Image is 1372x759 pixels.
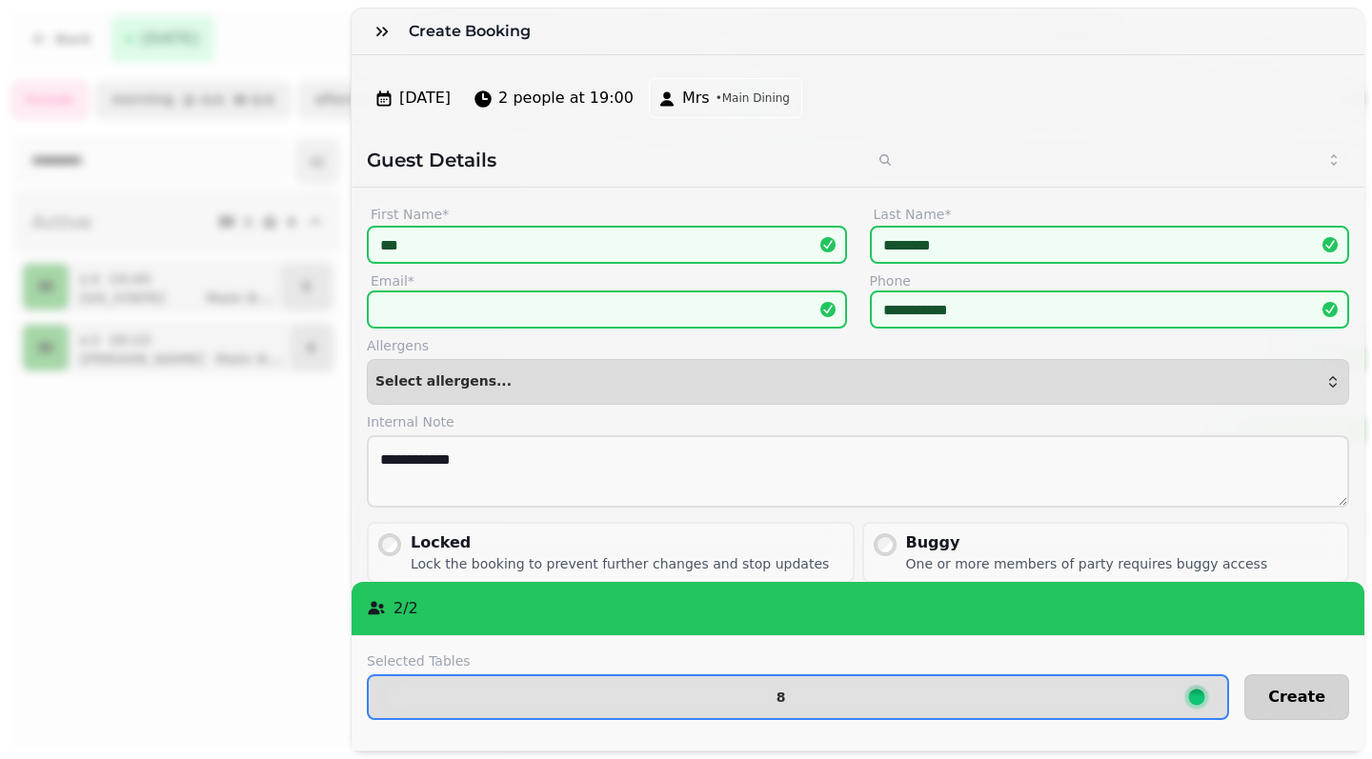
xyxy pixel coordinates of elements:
div: One or more members of party requires buggy access [906,554,1268,573]
button: 8 [367,674,1229,720]
h3: Create Booking [409,20,538,43]
span: 2 people at 19:00 [498,87,634,110]
span: Select allergens... [375,374,512,389]
button: Create [1244,674,1349,720]
label: Allergens [367,336,1349,355]
div: Locked [411,531,829,554]
p: 8 [777,690,786,704]
span: Mrs [682,87,710,110]
div: Lock the booking to prevent further changes and stop updates [411,554,829,573]
span: • Main Dining [716,90,790,106]
label: Selected Tables [367,651,1229,670]
span: Create [1268,689,1325,705]
button: Select allergens... [367,359,1349,405]
label: Phone [870,271,1350,290]
p: 2 / 2 [393,597,418,620]
label: Last Name* [870,203,1350,226]
div: Buggy [906,531,1268,554]
label: Internal Note [367,412,1349,431]
label: First Name* [367,203,847,226]
h2: Guest Details [367,147,851,173]
span: [DATE] [399,87,451,110]
label: Email* [367,271,847,290]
